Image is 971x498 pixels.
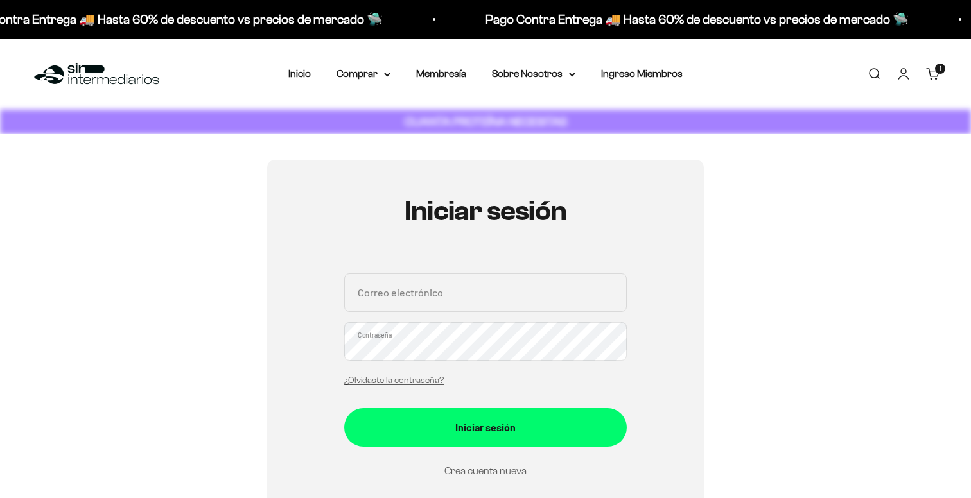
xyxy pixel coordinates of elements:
[337,65,390,82] summary: Comprar
[344,408,627,447] button: Iniciar sesión
[940,65,941,72] span: 1
[436,9,859,30] p: Pago Contra Entrega 🚚 Hasta 60% de descuento vs precios de mercado 🛸
[344,196,627,227] h1: Iniciar sesión
[405,115,567,128] strong: CUANTA PROTEÍNA NECESITAS
[344,375,444,385] a: ¿Olvidaste la contraseña?
[288,68,311,79] a: Inicio
[492,65,575,82] summary: Sobre Nosotros
[370,419,601,436] div: Iniciar sesión
[416,68,466,79] a: Membresía
[444,465,527,476] a: Crea cuenta nueva
[601,68,683,79] a: Ingreso Miembros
